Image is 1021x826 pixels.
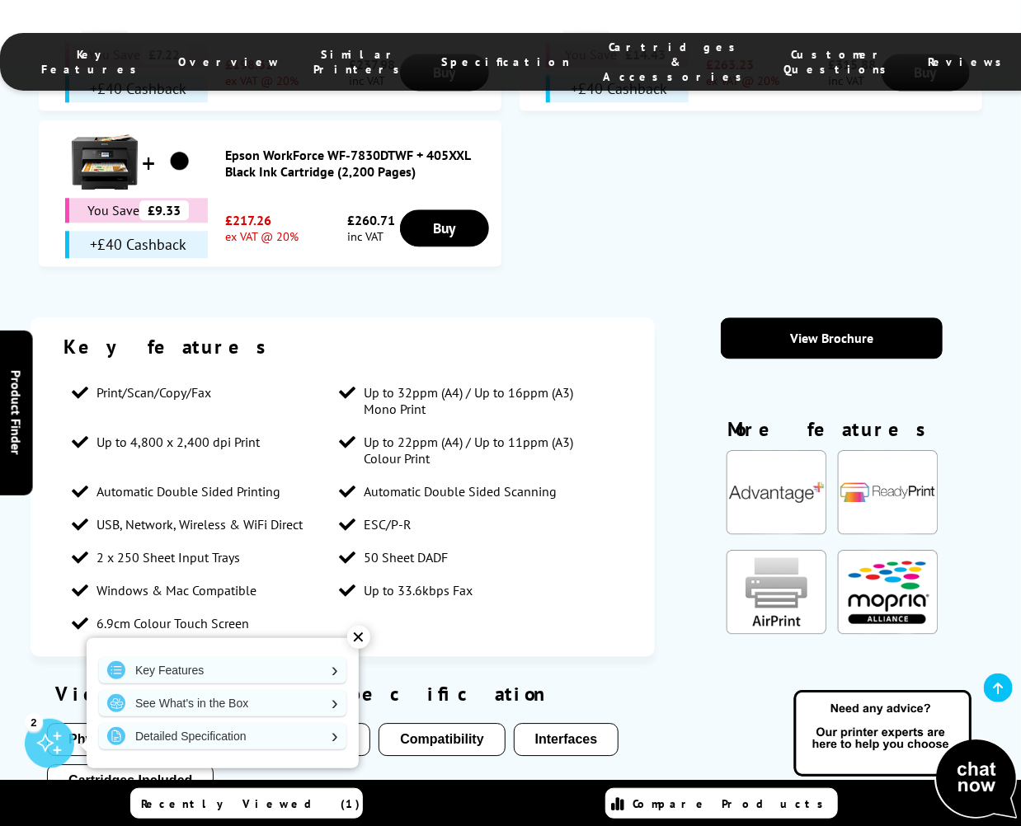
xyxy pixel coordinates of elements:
[838,521,938,537] a: KeyFeatureModal332
[141,796,360,811] span: Recently Viewed (1)
[633,796,832,811] span: Compare Products
[605,788,838,819] a: Compare Products
[721,317,943,359] a: View Brochure
[96,384,211,401] span: Print/Scan/Copy/Fax
[838,550,938,634] img: Mopria Certified
[72,129,138,195] img: Epson WorkForce WF-7830DTWF + 405XXL Black Ink Cartridge (2,200 Pages)
[139,200,189,220] span: £9.33
[603,40,750,84] span: Cartridges & Accessories
[99,690,346,716] a: See What's in the Box
[225,228,299,244] span: ex VAT @ 20%
[838,450,938,534] img: Epson ReadyPrint
[64,334,621,359] div: Key features
[178,54,280,69] span: Overview
[365,434,590,467] span: Up to 22ppm (A4) / Up to 11ppm (A3) Colour Print
[313,47,408,77] span: Similar Printers
[365,384,590,417] span: Up to 32ppm (A4) / Up to 16ppm (A3) Mono Print
[65,198,208,223] div: You Save
[365,549,449,566] span: 50 Sheet DADF
[96,549,240,566] span: 2 x 250 Sheet Input Trays
[365,516,412,533] span: ESC/P-R
[96,516,303,533] span: USB, Network, Wireless & WiFi Direct
[225,212,299,228] span: £217.26
[727,621,826,637] a: KeyFeatureModal85
[783,47,895,77] span: Customer Questions
[514,723,619,756] button: Interfaces
[400,209,488,246] a: Buy
[96,615,249,631] span: 6.9cm Colour Touch Screen
[99,657,346,683] a: Key Features
[25,713,43,731] div: 2
[347,228,395,244] span: inc VAT
[225,147,492,180] a: Epson WorkForce WF-7830DTWF + 405XXL Black Ink Cartridge (2,200 Pages)
[8,371,25,456] span: Product Finder
[159,141,200,182] img: Epson WorkForce WF-7830DTWF + 405XXL Black Ink Cartridge (2,200 Pages)
[96,483,280,500] span: Automatic Double Sided Printing
[96,434,260,450] span: Up to 4,800 x 2,400 dpi Print
[928,54,1010,69] span: Reviews
[41,47,145,77] span: Key Features
[441,54,570,69] span: Specification
[347,626,370,649] div: ✕
[727,550,826,634] img: AirPrint
[379,723,505,756] button: Compatibility
[790,688,1021,823] img: Open Live Chat window
[721,416,943,450] div: More features
[727,450,826,534] img: Epson Advantage+
[96,582,256,598] span: Windows & Mac Compatible
[365,483,558,500] span: Automatic Double Sided Scanning
[347,212,395,228] span: £260.71
[99,723,346,749] a: Detailed Specification
[365,582,473,598] span: Up to 33.6kbps Fax
[838,621,938,637] a: KeyFeatureModal324
[130,788,363,819] a: Recently Viewed (1)
[65,231,208,258] div: +£40 Cashback
[727,521,826,537] a: KeyFeatureModal350
[47,681,638,706] div: View Detailed Specification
